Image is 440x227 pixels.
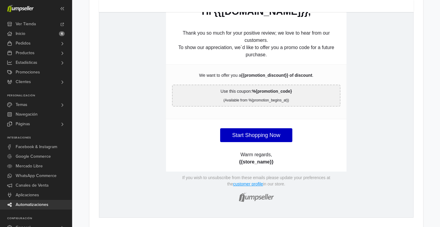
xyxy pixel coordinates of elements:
strong: {{promotion_discount}} of discount [142,125,213,129]
span: Google Commerce [16,152,51,161]
p: Integraciones [7,136,72,140]
span: Aplicaciones [16,190,39,200]
p: (Available from %{promotion_begins_at}) [76,149,238,155]
span: Inicio [16,29,25,39]
p: Configuración [7,217,72,220]
span: Páginas [16,119,30,129]
span: Facebook & Instagram [16,142,57,152]
span: Temas [16,100,27,110]
span: Estadísticas [16,58,37,67]
strong: %{promotion_code} [153,141,193,145]
p: Use this coupon: [76,140,238,146]
span: Canales de Venta [16,181,48,190]
p: Thank you so much for your positive review; we love to hear from our customers. [73,81,241,96]
p: To show our appreciation, we`d like to offer you a promo code for a future purchase. [73,96,241,110]
span: Productos [16,48,35,58]
span: Ver Tienda [16,19,36,29]
span: 6 [59,31,65,36]
p: Hi {{[DOMAIN_NAME]}}, [73,58,241,69]
span: Pedidos [16,39,31,48]
span: Promociones [16,67,40,77]
span: Clientes [16,77,31,87]
p: Warm regards, [73,203,241,210]
span: Automatizaciones [16,200,48,210]
strong: {{store_name}} [140,211,174,216]
span: WhatsApp Commerce [16,171,57,181]
span: Mercado Libre [16,161,43,171]
span: Navegación [16,110,38,119]
p: Your positive feedback helps us grow! [73,21,241,32]
p: Personalización [7,94,72,98]
p: We want to offer you a . [73,124,241,130]
a: Start Shopping Now [121,180,193,194]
